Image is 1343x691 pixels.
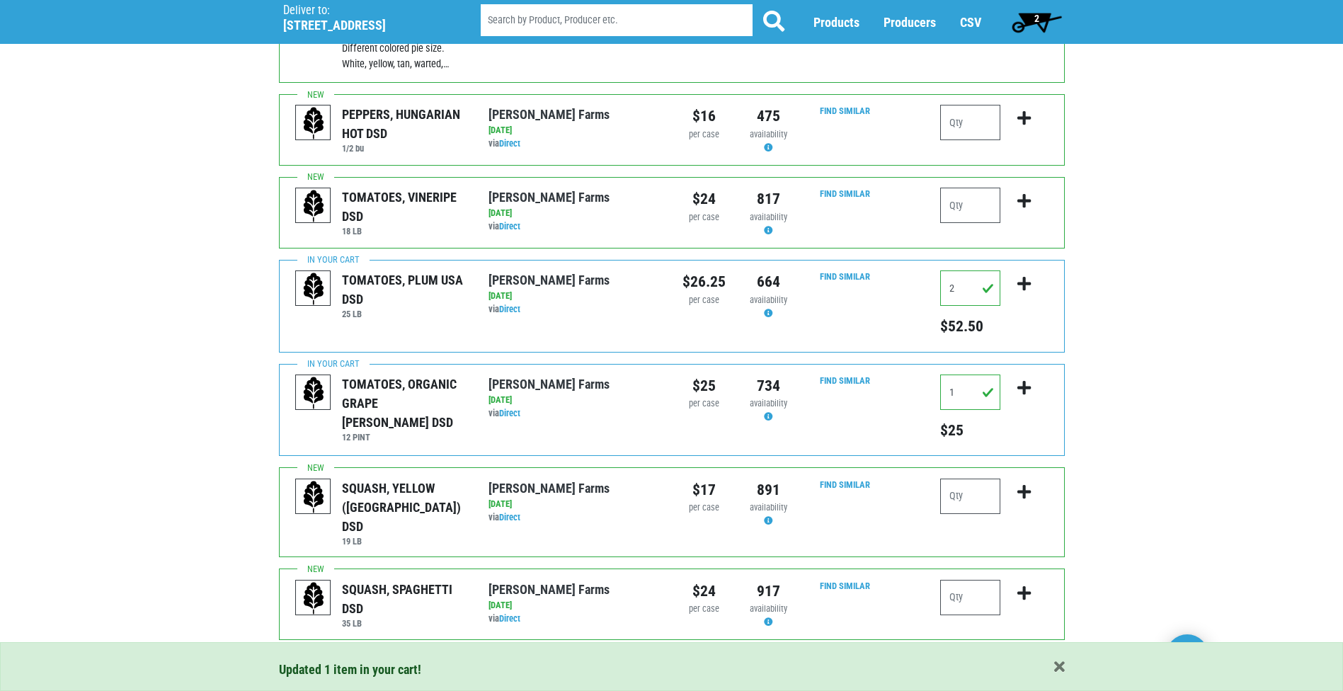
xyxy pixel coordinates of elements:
div: [DATE] [488,207,661,220]
img: placeholder-variety-43d6402dacf2d531de610a020419775a.svg [296,375,331,411]
div: $17 [682,479,726,501]
span: availability [750,502,787,513]
span: availability [750,295,787,305]
img: placeholder-variety-43d6402dacf2d531de610a020419775a.svg [296,105,331,141]
a: [PERSON_NAME] Farms [488,481,610,496]
input: Search by Product, Producer etc. [481,4,753,36]
div: 734 [747,375,790,397]
a: [PERSON_NAME] Farms [488,273,610,287]
div: via [488,612,661,626]
div: TOMATOES, ORGANIC GRAPE [PERSON_NAME] DSD [342,375,467,432]
a: Direct [499,221,520,232]
div: via [488,220,661,234]
div: per case [682,603,726,616]
a: Find Similar [820,581,870,591]
h5: [STREET_ADDRESS] [283,18,445,33]
div: Availability may be subject to change. [747,397,790,424]
span: availability [750,212,787,222]
div: via [488,511,661,525]
div: via [488,303,661,316]
a: [PERSON_NAME] Farms [488,107,610,122]
h6: 12 PINT [342,432,467,442]
a: Direct [499,304,520,314]
h6: 25 LB [342,309,467,319]
a: Find Similar [820,105,870,116]
a: [PERSON_NAME] Farms [488,582,610,597]
input: Qty [940,375,1000,410]
div: [DATE] [488,599,661,612]
div: 917 [747,580,790,603]
img: placeholder-variety-43d6402dacf2d531de610a020419775a.svg [296,581,331,616]
div: 475 [747,105,790,127]
a: [PERSON_NAME] Farms [488,190,610,205]
span: … [443,58,450,70]
div: $26.25 [682,270,726,293]
div: $24 [682,188,726,210]
input: Qty [940,105,1000,140]
a: Direct [499,512,520,522]
div: 817 [747,188,790,210]
span: availability [750,129,787,139]
div: $24 [682,580,726,603]
div: [DATE] [488,498,661,511]
div: SQUASH, SPAGHETTI DSD [342,580,467,618]
div: SQUASH, YELLOW ([GEOGRAPHIC_DATA]) DSD [342,479,467,536]
a: Find Similar [820,188,870,199]
h6: 19 LB [342,536,467,547]
div: 891 [747,479,790,501]
a: CSV [960,15,981,30]
span: availability [750,398,787,409]
div: $25 [682,375,726,397]
a: Find Similar [820,479,870,490]
a: Direct [499,613,520,624]
h6: 18 LB [342,226,467,236]
div: [DATE] [488,124,661,137]
a: [PERSON_NAME] Farms [488,377,610,392]
input: Qty [940,188,1000,223]
a: Products [813,15,859,30]
div: $16 [682,105,726,127]
div: per case [682,294,726,307]
h5: Total price [940,317,1000,336]
a: Direct [499,138,520,149]
span: 2 [1034,13,1039,24]
h6: 35 LB [342,618,467,629]
div: TOMATOES, PLUM USA DSD [342,270,467,309]
div: PEPPERS, HUNGARIAN HOT DSD [342,105,467,143]
a: 2 [1005,8,1068,36]
input: Qty [940,580,1000,615]
a: Producers [884,15,936,30]
div: per case [682,501,726,515]
div: per case [682,128,726,142]
span: availability [750,603,787,614]
input: Qty [940,479,1000,514]
input: Qty [940,270,1000,306]
div: per case [682,211,726,224]
div: Different colored pie size. White, yellow, tan, warted, [342,41,467,72]
h5: Total price [940,421,1000,440]
a: Find Similar [820,271,870,282]
div: TOMATOES, VINERIPE DSD [342,188,467,226]
div: [DATE] [488,394,661,407]
img: placeholder-variety-43d6402dacf2d531de610a020419775a.svg [296,271,331,307]
div: Availability may be subject to change. [747,294,790,321]
div: Updated 1 item in your cart! [279,660,1065,679]
div: via [488,407,661,421]
div: [DATE] [488,290,661,303]
div: 664 [747,270,790,293]
a: Find Similar [820,375,870,386]
img: placeholder-variety-43d6402dacf2d531de610a020419775a.svg [296,188,331,224]
a: Direct [499,408,520,418]
h6: 1/2 bu [342,143,467,154]
img: placeholder-variety-43d6402dacf2d531de610a020419775a.svg [296,479,331,515]
p: Deliver to: [283,4,445,18]
div: via [488,137,661,151]
div: per case [682,397,726,411]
